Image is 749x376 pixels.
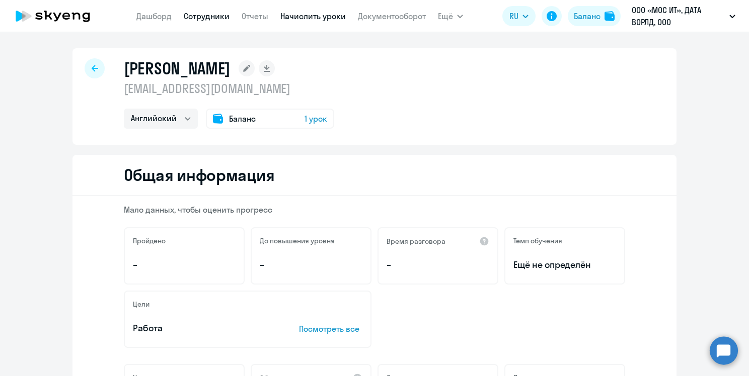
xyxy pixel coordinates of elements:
div: Баланс [574,10,601,22]
h5: Темп обучения [513,236,562,245]
p: Мало данных, чтобы оценить прогресс [124,204,625,215]
h5: Пройдено [133,236,166,245]
h5: До повышения уровня [260,236,335,245]
a: Документооборот [358,11,426,21]
span: Ещё не определён [513,258,616,271]
h5: Цели [133,300,149,309]
p: – [387,258,489,271]
button: ООО «МОС ИТ», ДАТА ВОРЛД, ООО [627,4,740,28]
span: Ещё [438,10,453,22]
img: balance [605,11,615,21]
a: Сотрудники [184,11,230,21]
a: Начислить уроки [280,11,346,21]
p: – [133,258,236,271]
button: Ещё [438,6,463,26]
span: RU [509,10,518,22]
h2: Общая информация [124,165,274,185]
p: – [260,258,362,271]
button: RU [502,6,536,26]
h1: [PERSON_NAME] [124,58,231,78]
button: Балансbalance [568,6,621,26]
span: Баланс [229,113,256,125]
a: Дашборд [136,11,172,21]
h5: Время разговора [387,237,445,246]
p: [EMAIL_ADDRESS][DOMAIN_NAME] [124,80,334,97]
a: Отчеты [242,11,268,21]
p: Посмотреть все [299,323,362,335]
p: ООО «МОС ИТ», ДАТА ВОРЛД, ООО [632,4,725,28]
span: 1 урок [305,113,327,125]
p: Работа [133,322,268,335]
